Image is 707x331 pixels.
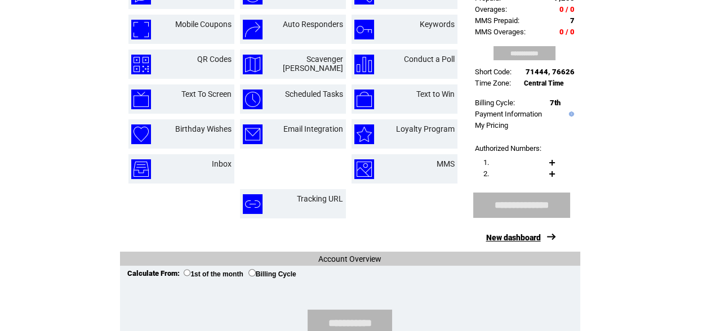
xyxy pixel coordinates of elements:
[131,55,151,74] img: qr-codes.png
[283,20,343,29] a: Auto Responders
[566,111,574,117] img: help.gif
[483,169,489,178] span: 2.
[212,159,232,168] a: Inbox
[131,90,151,109] img: text-to-screen.png
[475,110,542,118] a: Payment Information
[396,124,455,133] a: Loyalty Program
[131,159,151,179] img: inbox.png
[243,55,263,74] img: scavenger-hunt.png
[437,159,455,168] a: MMS
[283,124,343,133] a: Email Integration
[243,20,263,39] img: auto-responders.png
[285,90,343,99] a: Scheduled Tasks
[475,121,508,129] a: My Pricing
[475,16,519,25] span: MMS Prepaid:
[354,20,374,39] img: keywords.png
[297,194,343,203] a: Tracking URL
[524,79,564,87] span: Central Time
[318,254,381,263] span: Account Overview
[483,158,489,167] span: 1.
[559,28,575,36] span: 0 / 0
[243,194,263,214] img: tracking-url.png
[570,16,575,25] span: 7
[475,28,526,36] span: MMS Overages:
[475,5,507,14] span: Overages:
[354,90,374,109] img: text-to-win.png
[550,99,561,107] span: 7th
[404,55,455,64] a: Conduct a Poll
[131,20,151,39] img: mobile-coupons.png
[475,68,512,76] span: Short Code:
[181,90,232,99] a: Text To Screen
[354,55,374,74] img: conduct-a-poll.png
[184,269,191,276] input: 1st of the month
[197,55,232,64] a: QR Codes
[354,124,374,144] img: loyalty-program.png
[248,270,296,278] label: Billing Cycle
[131,124,151,144] img: birthday-wishes.png
[184,270,243,278] label: 1st of the month
[559,5,575,14] span: 0 / 0
[248,269,256,276] input: Billing Cycle
[243,124,263,144] img: email-integration.png
[175,124,232,133] a: Birthday Wishes
[354,159,374,179] img: mms.png
[416,90,455,99] a: Text to Win
[526,68,575,76] span: 71444, 76626
[127,269,180,278] span: Calculate From:
[475,79,511,87] span: Time Zone:
[475,144,541,153] span: Authorized Numbers:
[420,20,455,29] a: Keywords
[486,233,541,242] a: New dashboard
[175,20,232,29] a: Mobile Coupons
[243,90,263,109] img: scheduled-tasks.png
[475,99,515,107] span: Billing Cycle:
[283,55,343,73] a: Scavenger [PERSON_NAME]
